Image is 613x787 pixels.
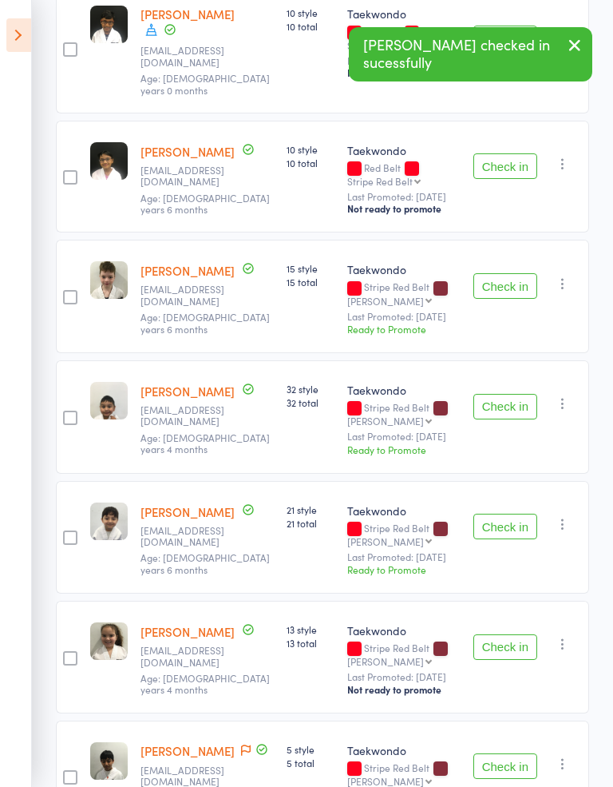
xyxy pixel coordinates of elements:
[140,262,235,279] a: [PERSON_NAME]
[287,742,334,756] span: 5 style
[140,45,244,68] small: anuruddhika.abeyratna@gmail.com
[347,562,460,576] div: Ready to Promote
[287,503,334,516] span: 21 style
[347,742,460,758] div: Taekwondo
[347,536,424,547] div: [PERSON_NAME]
[347,402,460,426] div: Stripe Red Belt
[347,55,460,66] small: Last Promoted: [DATE]
[347,382,460,398] div: Taekwondo
[287,395,334,409] span: 32 total
[473,753,537,779] button: Check in
[347,142,460,158] div: Taekwondo
[140,645,244,668] small: danibroek@gmail.com
[90,142,128,180] img: image1667008950.png
[347,261,460,277] div: Taekwondo
[287,275,334,288] span: 15 total
[347,431,460,442] small: Last Promoted: [DATE]
[347,503,460,519] div: Taekwondo
[287,516,334,530] span: 21 total
[140,525,244,548] small: m.nashiba@gmail.com
[347,443,460,456] div: Ready to Promote
[347,322,460,336] div: Ready to Promote
[90,622,128,660] img: image1653087552.png
[347,642,460,666] div: Stripe Red Belt
[287,6,334,19] span: 10 style
[347,66,460,79] div: Not ready to promote
[347,311,460,322] small: Last Promoted: [DATE]
[347,296,424,306] div: [PERSON_NAME]
[90,6,128,43] img: image1667008944.png
[287,636,334,650] span: 13 total
[347,202,460,215] div: Not ready to promote
[287,756,334,769] span: 5 total
[140,431,270,455] span: Age: [DEMOGRAPHIC_DATA] years 4 months
[347,762,460,786] div: Stripe Red Belt
[473,26,537,51] button: Check in
[347,776,424,786] div: [PERSON_NAME]
[287,156,334,169] span: 10 total
[287,142,334,156] span: 10 style
[140,143,235,160] a: [PERSON_NAME]
[347,176,413,186] div: Stripe Red Belt
[347,622,460,638] div: Taekwondo
[473,634,537,660] button: Check in
[473,514,537,539] button: Check in
[347,415,424,426] div: [PERSON_NAME]
[90,261,128,299] img: image1716448435.png
[287,622,334,636] span: 13 style
[140,742,235,759] a: [PERSON_NAME]
[347,26,460,50] div: Red Belt
[90,503,128,540] img: image1566602453.png
[347,671,460,682] small: Last Promoted: [DATE]
[287,382,334,395] span: 32 style
[140,71,270,96] span: Age: [DEMOGRAPHIC_DATA] years 0 months
[140,551,270,575] span: Age: [DEMOGRAPHIC_DATA] years 6 months
[140,671,270,696] span: Age: [DEMOGRAPHIC_DATA] years 4 months
[90,382,128,419] img: image1558740271.png
[140,383,235,399] a: [PERSON_NAME]
[347,656,424,666] div: [PERSON_NAME]
[349,27,592,81] div: [PERSON_NAME] checked in sucessfully
[347,523,460,547] div: Stripe Red Belt
[140,191,270,216] span: Age: [DEMOGRAPHIC_DATA] years 6 months
[287,19,334,33] span: 10 total
[347,551,460,562] small: Last Promoted: [DATE]
[473,273,537,299] button: Check in
[140,6,235,22] a: [PERSON_NAME]
[347,6,460,22] div: Taekwondo
[347,40,413,50] div: Stripe Red Belt
[140,310,270,335] span: Age: [DEMOGRAPHIC_DATA] years 6 months
[347,191,460,202] small: Last Promoted: [DATE]
[347,683,460,696] div: Not ready to promote
[140,404,244,427] small: pramalisk@yahoo.com.au
[287,261,334,275] span: 15 style
[140,623,235,640] a: [PERSON_NAME]
[347,162,460,186] div: Red Belt
[90,742,128,780] img: image1676676698.png
[140,284,244,307] small: cnmfranchisee@simplyhelping.com.au
[140,165,244,188] small: anuruddhika.abeyratna@gmail.com
[347,281,460,305] div: Stripe Red Belt
[140,503,235,520] a: [PERSON_NAME]
[473,394,537,419] button: Check in
[473,153,537,179] button: Check in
